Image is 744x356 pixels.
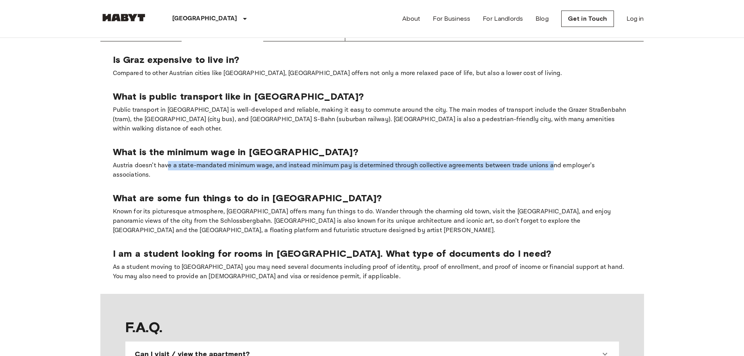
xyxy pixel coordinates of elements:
a: For Landlords [483,14,523,23]
p: Public transport in [GEOGRAPHIC_DATA] is well-developed and reliable, making it easy to commute a... [113,106,632,134]
p: What is public transport like in [GEOGRAPHIC_DATA]? [113,91,632,102]
p: Compared to other Austrian cities like [GEOGRAPHIC_DATA], [GEOGRAPHIC_DATA] offers not only a mor... [113,69,632,78]
p: Is Graz expensive to live in? [113,54,632,66]
p: Austria doesn’t have a state-mandated minimum wage, and instead minimum pay is determined through... [113,161,632,180]
a: Blog [535,14,549,23]
p: [GEOGRAPHIC_DATA] [172,14,237,23]
span: F.A.Q. [125,319,619,335]
a: About [402,14,421,23]
a: For Business [433,14,470,23]
p: What is the minimum wage in [GEOGRAPHIC_DATA]? [113,146,632,158]
p: I am a student looking for rooms in [GEOGRAPHIC_DATA]. What type of documents do I need? [113,248,632,259]
p: As a student moving to [GEOGRAPHIC_DATA] you may need several documents including proof of identi... [113,263,632,281]
a: Get in Touch [561,11,614,27]
a: Log in [626,14,644,23]
img: Habyt [100,14,147,21]
p: Known for its picturesque atmosphere, [GEOGRAPHIC_DATA] offers many fun things to do. Wander thro... [113,207,632,235]
p: What are some fun things to do in [GEOGRAPHIC_DATA]? [113,192,632,204]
